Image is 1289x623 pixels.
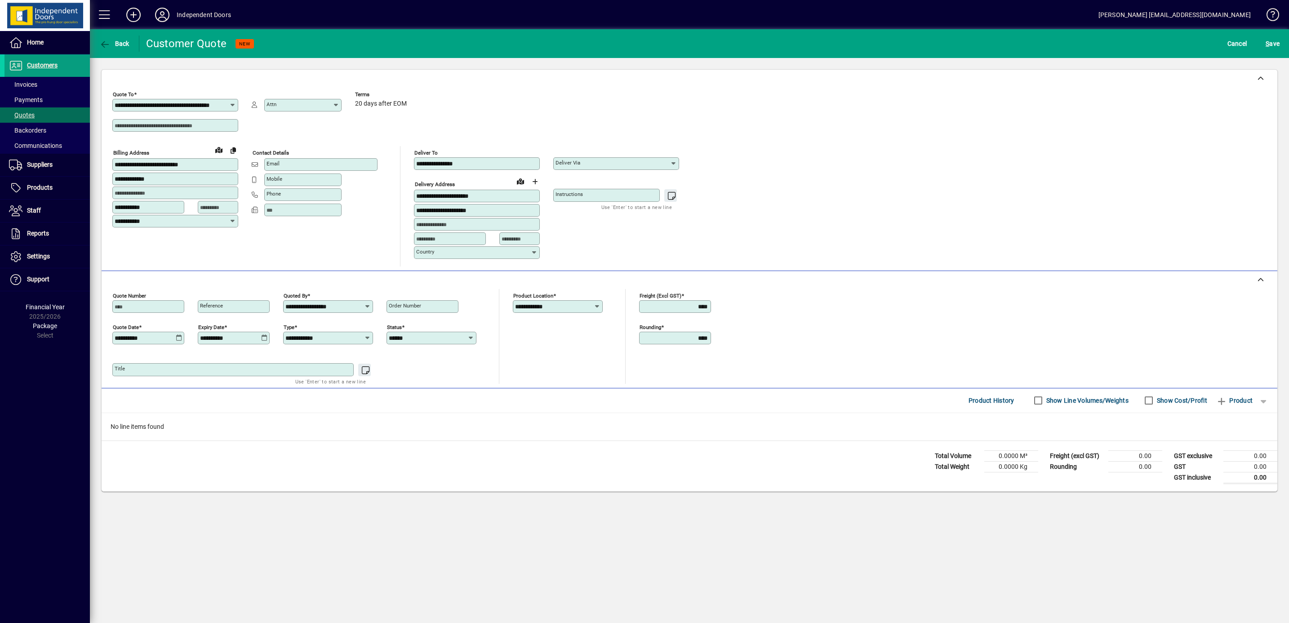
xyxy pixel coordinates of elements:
[239,41,250,47] span: NEW
[1212,392,1257,409] button: Product
[113,292,146,298] mat-label: Quote number
[930,450,984,461] td: Total Volume
[177,8,231,22] div: Independent Doors
[969,393,1014,408] span: Product History
[1108,450,1162,461] td: 0.00
[113,324,139,330] mat-label: Quote date
[556,191,583,197] mat-label: Instructions
[556,160,580,166] mat-label: Deliver via
[1223,461,1277,472] td: 0.00
[148,7,177,23] button: Profile
[9,142,62,149] span: Communications
[1263,36,1282,52] button: Save
[4,222,90,245] a: Reports
[9,96,43,103] span: Payments
[1223,450,1277,461] td: 0.00
[4,154,90,176] a: Suppliers
[1227,36,1247,51] span: Cancel
[1045,450,1108,461] td: Freight (excl GST)
[965,392,1018,409] button: Product History
[4,107,90,123] a: Quotes
[27,230,49,237] span: Reports
[355,100,407,107] span: 20 days after EOM
[9,81,37,88] span: Invoices
[198,324,224,330] mat-label: Expiry date
[513,174,528,188] a: View on map
[355,92,409,98] span: Terms
[640,324,661,330] mat-label: Rounding
[1045,396,1129,405] label: Show Line Volumes/Weights
[200,303,223,309] mat-label: Reference
[119,7,148,23] button: Add
[4,77,90,92] a: Invoices
[4,268,90,291] a: Support
[27,39,44,46] span: Home
[4,92,90,107] a: Payments
[4,177,90,199] a: Products
[267,191,281,197] mat-label: Phone
[267,101,276,107] mat-label: Attn
[284,324,294,330] mat-label: Type
[295,376,366,387] mat-hint: Use 'Enter' to start a new line
[27,62,58,69] span: Customers
[1169,472,1223,483] td: GST inclusive
[389,303,421,309] mat-label: Order number
[1169,461,1223,472] td: GST
[212,142,226,157] a: View on map
[984,461,1038,472] td: 0.0000 Kg
[113,91,134,98] mat-label: Quote To
[27,184,53,191] span: Products
[115,365,125,372] mat-label: Title
[27,276,49,283] span: Support
[4,31,90,54] a: Home
[930,461,984,472] td: Total Weight
[99,40,129,47] span: Back
[1108,461,1162,472] td: 0.00
[146,36,227,51] div: Customer Quote
[640,292,681,298] mat-label: Freight (excl GST)
[513,292,553,298] mat-label: Product location
[416,249,434,255] mat-label: Country
[1266,40,1269,47] span: S
[1225,36,1249,52] button: Cancel
[9,111,35,119] span: Quotes
[284,292,307,298] mat-label: Quoted by
[1260,2,1278,31] a: Knowledge Base
[226,143,240,157] button: Copy to Delivery address
[1216,393,1253,408] span: Product
[267,160,280,167] mat-label: Email
[26,303,65,311] span: Financial Year
[33,322,57,329] span: Package
[528,174,542,189] button: Choose address
[27,253,50,260] span: Settings
[102,413,1277,441] div: No line items found
[1155,396,1207,405] label: Show Cost/Profit
[4,138,90,153] a: Communications
[1098,8,1251,22] div: [PERSON_NAME] [EMAIL_ADDRESS][DOMAIN_NAME]
[4,200,90,222] a: Staff
[27,207,41,214] span: Staff
[414,150,438,156] mat-label: Deliver To
[984,450,1038,461] td: 0.0000 M³
[1045,461,1108,472] td: Rounding
[4,123,90,138] a: Backorders
[1266,36,1280,51] span: ave
[90,36,139,52] app-page-header-button: Back
[27,161,53,168] span: Suppliers
[1169,450,1223,461] td: GST exclusive
[97,36,132,52] button: Back
[601,202,672,212] mat-hint: Use 'Enter' to start a new line
[9,127,46,134] span: Backorders
[4,245,90,268] a: Settings
[1223,472,1277,483] td: 0.00
[387,324,402,330] mat-label: Status
[267,176,282,182] mat-label: Mobile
